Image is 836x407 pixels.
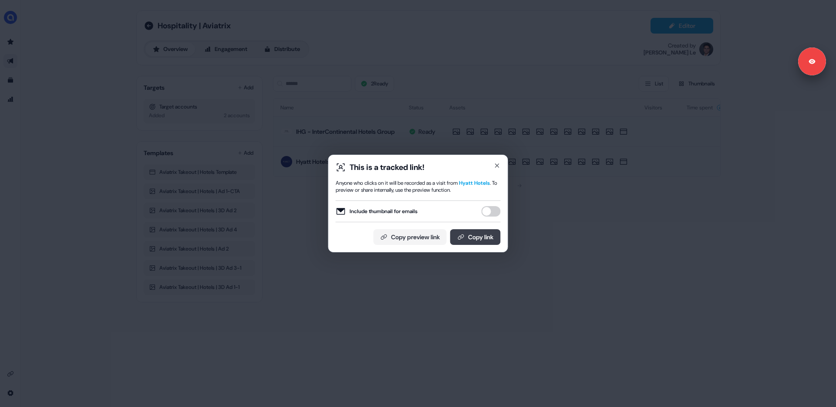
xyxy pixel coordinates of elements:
label: Include thumbnail for emails [336,206,418,217]
div: This is a tracked link! [350,162,425,173]
div: Anyone who clicks on it will be recorded as a visit from . To preview or share internally, use th... [336,180,501,193]
span: Hyatt Hotels [459,180,490,187]
button: Copy preview link [374,229,447,245]
button: Copy link [450,229,501,245]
